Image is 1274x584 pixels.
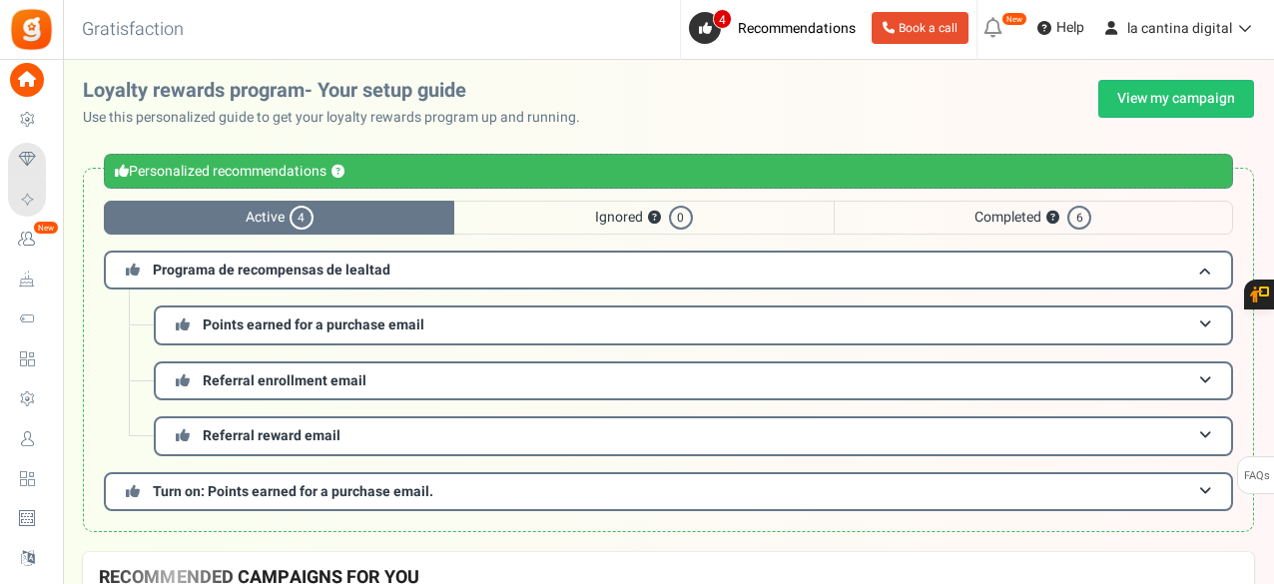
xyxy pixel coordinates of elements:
em: New [1001,12,1027,26]
p: Use this personalized guide to get your loyalty rewards program up and running. [83,108,596,128]
h3: Gratisfaction [60,10,206,50]
span: 0 [669,206,693,230]
span: 6 [1067,206,1091,230]
span: Active [104,201,454,235]
a: Help [1029,12,1092,44]
img: Gratisfaction [9,7,54,52]
h2: Loyalty rewards program- Your setup guide [83,80,596,102]
span: 4 [290,206,314,230]
span: Referral enrollment email [203,370,366,391]
div: Personalized recommendations [104,154,1233,189]
button: ? [331,166,344,179]
a: View my campaign [1098,80,1254,118]
span: Referral reward email [203,425,340,446]
span: Ignored [454,201,833,235]
a: 4 Recommendations [689,12,864,44]
span: 4 [713,9,732,29]
button: ? [648,212,661,225]
span: Help [1051,18,1084,38]
span: Points earned for a purchase email [203,314,424,335]
span: Turn on: Points earned for a purchase email. [153,481,433,502]
a: New [8,223,54,257]
span: FAQs [1243,457,1270,495]
button: ? [1046,212,1059,225]
span: Programa de recompensas de lealtad [153,260,390,281]
span: Recommendations [738,18,856,39]
span: Completed [834,201,1233,235]
em: New [33,221,59,235]
a: Book a call [872,12,968,44]
span: la cantina digital [1127,18,1232,39]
